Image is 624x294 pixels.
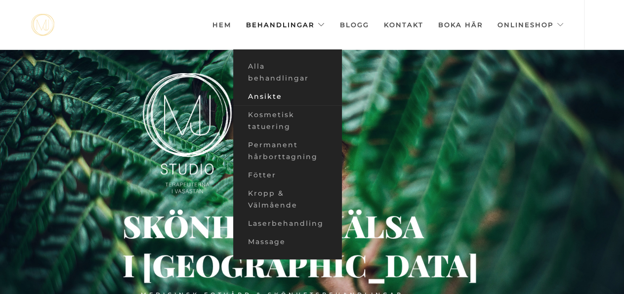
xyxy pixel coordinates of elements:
[123,261,235,270] div: i [GEOGRAPHIC_DATA]
[233,106,342,136] a: Kosmetisk tatuering
[123,222,365,229] div: Skönhet & hälsa
[233,184,342,214] a: Kropp & Välmående
[233,214,342,233] a: Laserbehandling
[31,14,54,36] img: mjstudio
[233,136,342,166] a: Permanent hårborttagning
[233,166,342,184] a: Fötter
[233,233,342,251] a: Massage
[31,14,54,36] a: mjstudio mjstudio mjstudio
[233,57,342,87] a: Alla behandlingar
[233,87,342,106] a: Ansikte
